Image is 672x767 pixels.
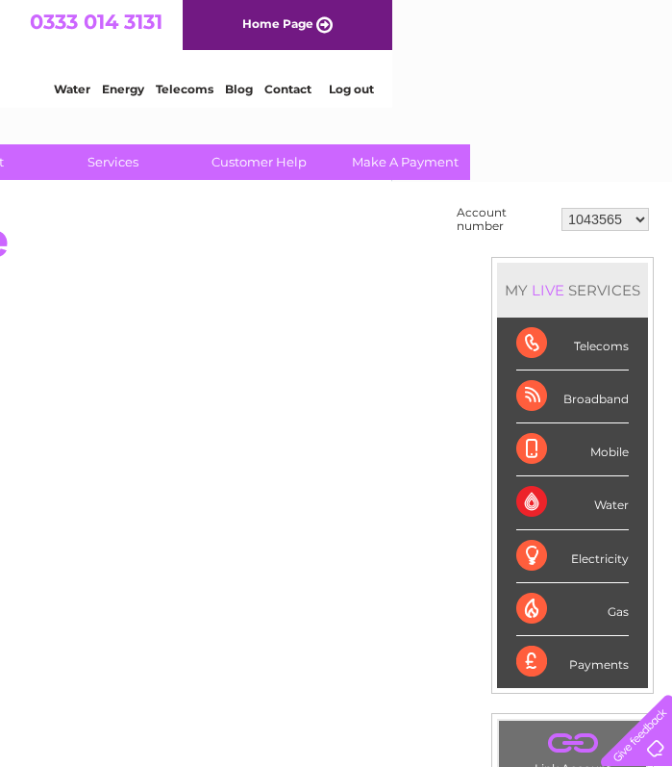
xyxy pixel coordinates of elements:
[34,144,192,180] a: Services
[505,82,533,96] a: Blog
[334,82,370,96] a: Water
[452,201,557,238] td: Account number
[504,726,641,759] a: .
[382,82,424,96] a: Energy
[497,263,648,318] div: MY SERVICES
[609,82,654,96] a: Log out
[436,82,493,96] a: Telecoms
[516,371,629,423] div: Broadband
[23,50,121,109] img: logo.png
[310,10,442,34] a: 0333 014 3131
[516,636,629,688] div: Payments
[516,476,629,529] div: Water
[516,583,629,636] div: Gas
[528,281,568,299] div: LIVE
[516,318,629,371] div: Telecoms
[326,144,485,180] a: Make A Payment
[516,423,629,476] div: Mobile
[516,530,629,583] div: Electricity
[180,144,338,180] a: Customer Help
[544,82,591,96] a: Contact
